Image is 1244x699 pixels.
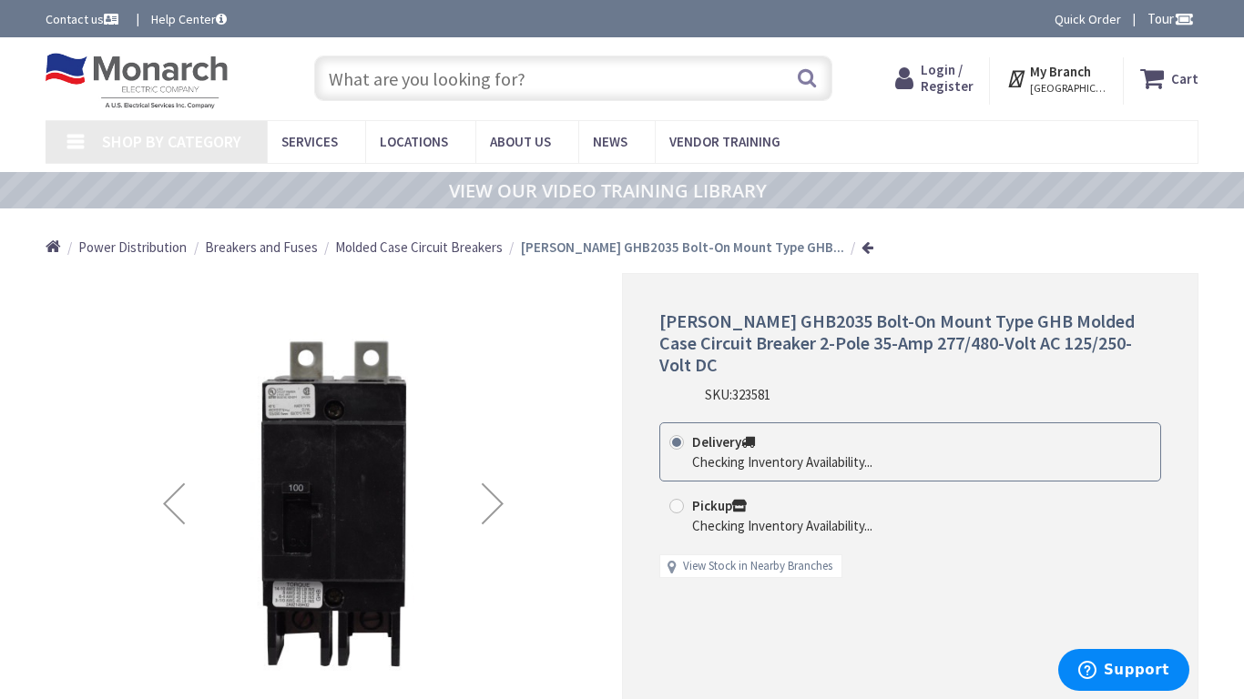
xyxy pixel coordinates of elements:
[1055,10,1121,28] a: Quick Order
[1030,63,1091,80] strong: My Branch
[78,238,187,257] a: Power Distribution
[669,133,780,150] span: Vendor Training
[281,133,338,150] span: Services
[46,53,228,109] img: Monarch Electric Company
[138,308,210,699] div: Previous
[314,56,832,101] input: What are you looking for?
[692,497,747,514] strong: Pickup
[895,62,974,95] a: Login / Register
[456,308,529,699] div: Next
[1171,62,1198,95] strong: Cart
[490,133,551,150] span: About Us
[138,308,530,699] img: Eaton GHB2035 Bolt-On Mount Type GHB Molded Case Circuit Breaker 2-Pole 35-Amp 277/480-Volt AC 12...
[705,385,770,404] div: SKU:
[521,238,844,256] strong: [PERSON_NAME] GHB2035 Bolt-On Mount Type GHB...
[593,133,627,150] span: News
[692,433,755,451] strong: Delivery
[335,238,503,257] a: Molded Case Circuit Breakers
[921,61,974,95] span: Login / Register
[692,516,872,535] div: Checking Inventory Availability...
[102,131,241,152] span: Shop By Category
[335,238,503,256] span: Molded Case Circuit Breakers
[1030,81,1107,96] span: [GEOGRAPHIC_DATA], [GEOGRAPHIC_DATA]
[46,10,122,28] a: Contact us
[1057,649,1189,694] iframe: Opens a widget where you can find more information
[732,386,770,403] span: 323581
[1006,62,1107,95] div: My Branch [GEOGRAPHIC_DATA], [GEOGRAPHIC_DATA]
[1147,10,1194,27] span: Tour
[380,133,448,150] span: Locations
[151,10,227,28] a: Help Center
[683,558,832,575] a: View Stock in Nearby Branches
[659,309,1135,376] span: [PERSON_NAME] GHB2035 Bolt-On Mount Type GHB Molded Case Circuit Breaker 2-Pole 35-Amp 277/480-Vo...
[205,238,318,257] a: Breakers and Fuses
[78,238,187,256] span: Power Distribution
[449,181,767,201] a: VIEW OUR VIDEO TRAINING LIBRARY
[1140,62,1198,95] a: Cart
[692,452,872,471] div: Checking Inventory Availability...
[205,238,318,256] span: Breakers and Fuses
